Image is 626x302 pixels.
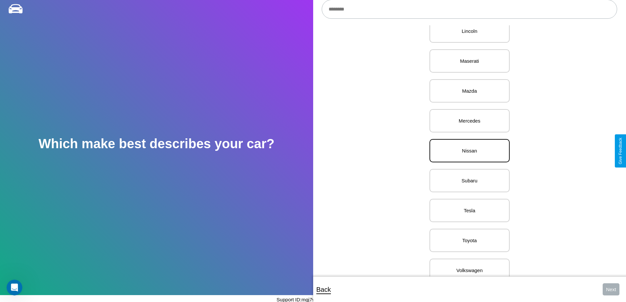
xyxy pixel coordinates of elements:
p: Lincoln [437,27,502,35]
iframe: Intercom live chat [7,280,22,295]
p: Toyota [437,236,502,245]
p: Mazda [437,86,502,95]
p: Back [316,284,331,295]
p: Nissan [437,146,502,155]
button: Next [603,283,619,295]
p: Mercedes [437,116,502,125]
p: Subaru [437,176,502,185]
p: Maserati [437,57,502,65]
h2: Which make best describes your car? [38,136,274,151]
p: Tesla [437,206,502,215]
p: Volkswagen [437,266,502,275]
div: Give Feedback [618,138,623,164]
